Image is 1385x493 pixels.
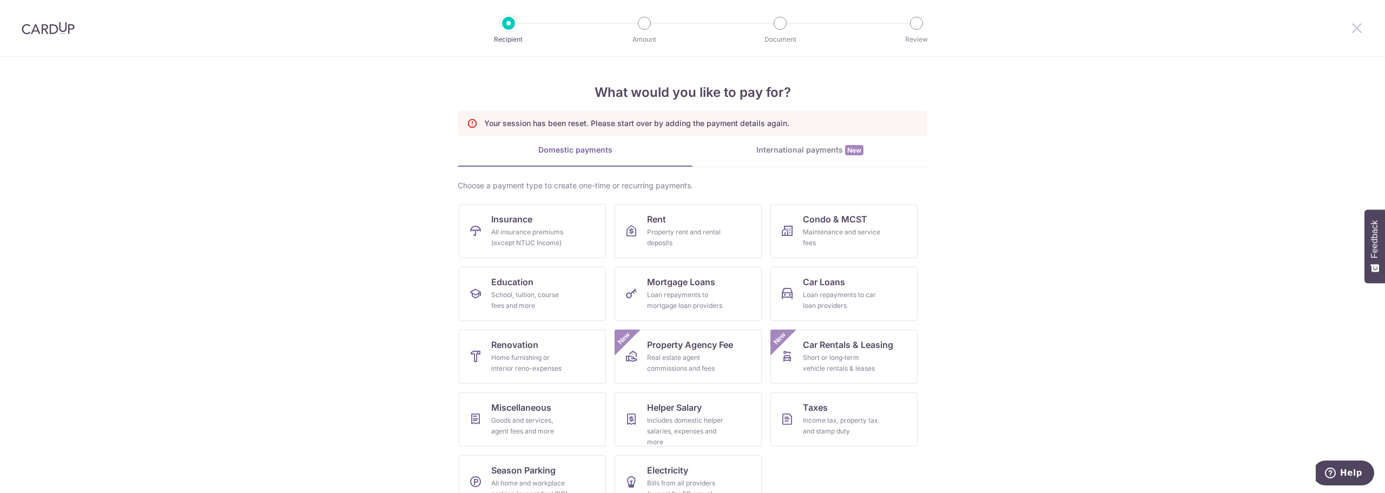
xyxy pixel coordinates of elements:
[459,204,606,258] a: InsuranceAll insurance premiums (except NTUC Income)
[876,34,957,45] p: Review
[491,227,569,248] div: All insurance premiums (except NTUC Income)
[1364,209,1385,283] button: Feedback - Show survey
[740,34,820,45] p: Document
[803,213,867,226] span: Condo & MCST
[459,392,606,446] a: MiscellaneousGoods and services, agent fees and more
[458,180,927,191] div: Choose a payment type to create one-time or recurring payments.
[692,144,927,156] div: International payments
[491,352,569,374] div: Home furnishing or interior reno-expenses
[615,267,762,321] a: Mortgage LoansLoan repayments to mortgage loan providers
[647,464,688,477] span: Electricity
[604,34,684,45] p: Amount
[647,401,702,414] span: Helper Salary
[491,213,532,226] span: Insurance
[803,352,881,374] div: Short or long‑term vehicle rentals & leases
[459,330,606,384] a: RenovationHome furnishing or interior reno-expenses
[459,267,606,321] a: EducationSchool, tuition, course fees and more
[647,338,733,351] span: Property Agency Fee
[22,22,75,35] img: CardUp
[803,338,893,351] span: Car Rentals & Leasing
[771,330,789,347] span: New
[647,290,725,311] div: Loan repayments to mortgage loan providers
[803,290,881,311] div: Loan repayments to car loan providers
[770,204,918,258] a: Condo & MCSTMaintenance and service fees
[770,392,918,446] a: TaxesIncome tax, property tax and stamp duty
[647,415,725,448] div: Includes domestic helper salaries, expenses and more
[647,227,725,248] div: Property rent and rental deposits
[647,213,666,226] span: Rent
[615,204,762,258] a: RentProperty rent and rental deposits
[458,83,927,102] h4: What would you like to pay for?
[491,290,569,311] div: School, tuition, course fees and more
[491,338,538,351] span: Renovation
[491,464,556,477] span: Season Parking
[647,352,725,374] div: Real estate agent commissions and fees
[803,227,881,248] div: Maintenance and service fees
[770,330,918,384] a: Car Rentals & LeasingShort or long‑term vehicle rentals & leasesNew
[469,34,549,45] p: Recipient
[491,275,533,288] span: Education
[491,415,569,437] div: Goods and services, agent fees and more
[615,330,762,384] a: Property Agency FeeReal estate agent commissions and feesNew
[803,275,845,288] span: Car Loans
[1316,461,1374,488] iframe: Opens a widget where you can find more information
[845,145,863,155] span: New
[615,392,762,446] a: Helper SalaryIncludes domestic helper salaries, expenses and more
[491,401,551,414] span: Miscellaneous
[803,415,881,437] div: Income tax, property tax and stamp duty
[615,330,633,347] span: New
[647,275,715,288] span: Mortgage Loans
[803,401,828,414] span: Taxes
[1370,220,1380,258] span: Feedback
[770,267,918,321] a: Car LoansLoan repayments to car loan providers
[484,118,789,129] p: Your session has been reset. Please start over by adding the payment details again.
[458,144,692,155] div: Domestic payments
